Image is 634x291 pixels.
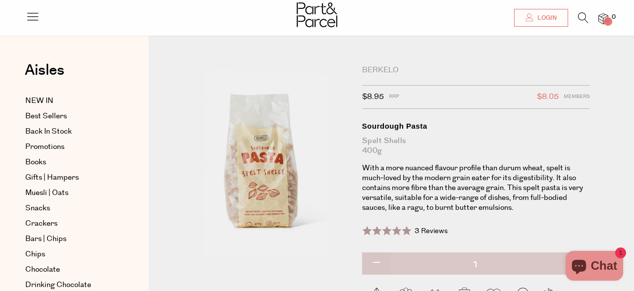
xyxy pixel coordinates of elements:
[25,59,64,81] span: Aisles
[25,264,60,276] span: Chocolate
[25,156,46,168] span: Books
[25,202,50,214] span: Snacks
[25,187,68,199] span: Muesli | Oats
[25,126,72,138] span: Back In Stock
[25,248,115,260] a: Chips
[25,110,67,122] span: Best Sellers
[362,136,590,156] div: Spelt Shells 400g
[25,95,115,107] a: NEW IN
[25,202,115,214] a: Snacks
[563,251,626,283] inbox-online-store-chat: Shopify online store chat
[25,187,115,199] a: Muesli | Oats
[25,141,115,153] a: Promotions
[25,156,115,168] a: Books
[25,218,57,230] span: Crackers
[564,91,590,103] span: Members
[362,163,590,213] p: With a more nuanced flavour profile than durum wheat, spelt is much-loved by the modern grain eat...
[297,2,337,27] img: Part&Parcel
[25,63,64,88] a: Aisles
[415,226,448,236] span: 3 Reviews
[25,172,79,184] span: Gifts | Hampers
[362,65,590,75] div: Berkelo
[25,279,91,291] span: Drinking Chocolate
[537,91,559,103] span: $8.05
[25,279,115,291] a: Drinking Chocolate
[389,91,399,103] span: RRP
[25,110,115,122] a: Best Sellers
[25,126,115,138] a: Back In Stock
[362,252,590,277] input: QTY Sourdough Pasta
[535,14,557,22] span: Login
[609,13,618,22] span: 0
[598,13,608,24] a: 0
[25,233,66,245] span: Bars | Chips
[25,141,64,153] span: Promotions
[25,248,45,260] span: Chips
[362,91,384,103] span: $8.95
[362,121,590,131] div: Sourdough Pasta
[178,65,347,264] img: Sourdough Pasta
[514,9,568,27] a: Login
[25,233,115,245] a: Bars | Chips
[25,95,53,107] span: NEW IN
[25,218,115,230] a: Crackers
[25,264,115,276] a: Chocolate
[25,172,115,184] a: Gifts | Hampers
